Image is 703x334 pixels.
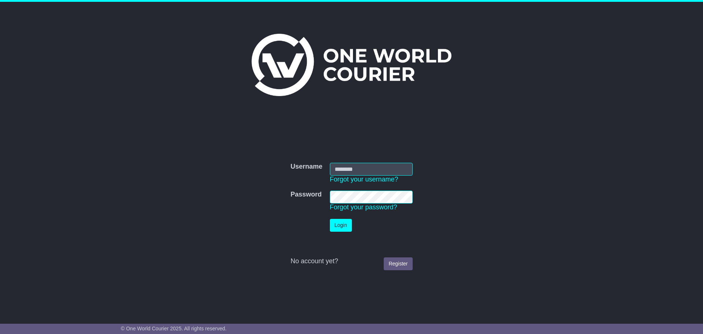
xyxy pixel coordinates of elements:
a: Forgot your username? [330,176,398,183]
label: Username [290,163,322,171]
img: One World [252,34,451,96]
span: © One World Courier 2025. All rights reserved. [121,326,227,331]
a: Forgot your password? [330,203,397,211]
a: Register [384,257,412,270]
div: No account yet? [290,257,412,265]
label: Password [290,191,321,199]
button: Login [330,219,352,232]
